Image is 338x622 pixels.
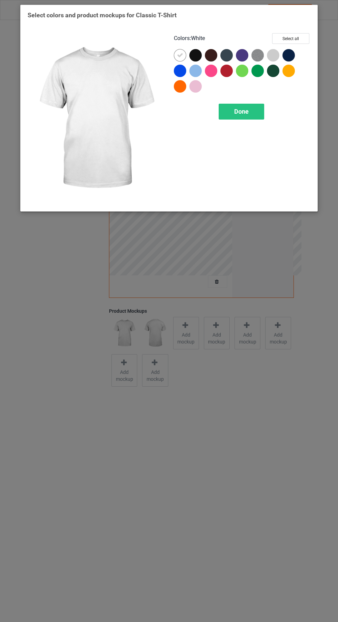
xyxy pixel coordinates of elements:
[251,49,264,62] img: heather_texture.png
[191,35,205,41] span: White
[28,33,164,204] img: regular.jpg
[174,35,190,41] span: Colors
[234,108,249,115] span: Done
[28,11,177,19] span: Select colors and product mockups for Classic T-Shirt
[272,33,309,44] button: Select all
[174,35,205,42] h4: :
